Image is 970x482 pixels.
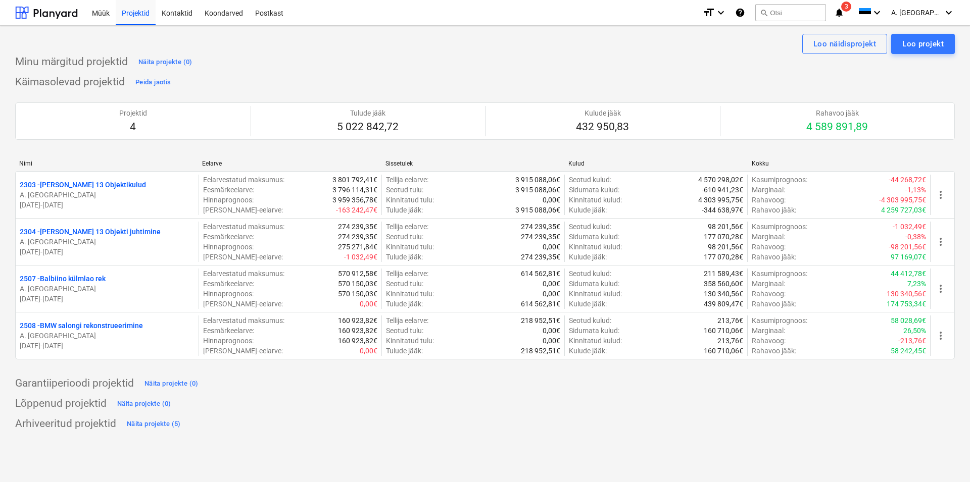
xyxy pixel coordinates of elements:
span: A. [GEOGRAPHIC_DATA] [891,9,942,17]
p: Kasumiprognoos : [752,222,807,232]
p: -1 032,49€ [893,222,926,232]
div: 2304 -[PERSON_NAME] 13 Objekti juhtimineA. [GEOGRAPHIC_DATA][DATE]-[DATE] [20,227,195,257]
p: Eesmärkeelarve : [203,279,254,289]
p: [DATE] - [DATE] [20,294,195,304]
p: Sidumata kulud : [569,279,619,289]
span: more_vert [935,236,947,248]
div: Sissetulek [385,160,560,167]
p: Käimasolevad projektid [15,75,125,89]
button: Peida jaotis [133,74,173,90]
p: 570 150,03€ [338,279,377,289]
p: A. [GEOGRAPHIC_DATA] [20,331,195,341]
p: Lõppenud projektid [15,397,107,411]
p: 58 242,45€ [891,346,926,356]
p: 44 412,78€ [891,269,926,279]
p: Rahavoog : [752,336,786,346]
p: -1 032,49€ [344,252,377,262]
p: Eesmärkeelarve : [203,326,254,336]
p: 218 952,51€ [521,315,560,326]
p: Seotud tulu : [386,326,423,336]
p: Tulude jääk [337,108,399,118]
p: 3 915 088,06€ [515,185,560,195]
p: 0,00€ [543,289,560,299]
p: Sidumata kulud : [569,185,619,195]
p: Kasumiprognoos : [752,175,807,185]
p: 614 562,81€ [521,269,560,279]
p: [PERSON_NAME]-eelarve : [203,299,283,309]
p: 211 589,43€ [704,269,743,279]
div: Nimi [19,160,194,167]
p: 274 239,35€ [521,252,560,262]
p: 274 239,35€ [338,222,377,232]
p: A. [GEOGRAPHIC_DATA] [20,284,195,294]
p: 0,00€ [360,346,377,356]
button: Näita projekte (0) [115,396,174,412]
p: 0,00€ [543,242,560,252]
p: Kulude jääk : [569,252,607,262]
p: 2304 - [PERSON_NAME] 13 Objekti juhtimine [20,227,161,237]
p: 0,00€ [543,326,560,336]
p: Garantiiperioodi projektid [15,377,134,391]
p: 274 239,35€ [338,232,377,242]
p: Projektid [119,108,147,118]
p: Kulude jääk : [569,205,607,215]
p: 218 952,51€ [521,346,560,356]
div: Näita projekte (0) [144,378,199,390]
p: 98 201,56€ [708,242,743,252]
p: 97 169,07€ [891,252,926,262]
p: -344 638,97€ [702,205,743,215]
p: Rahavoog : [752,195,786,205]
p: Eelarvestatud maksumus : [203,269,284,279]
p: 4 259 727,03€ [881,205,926,215]
p: 177 070,28€ [704,232,743,242]
p: 439 809,47€ [704,299,743,309]
i: Abikeskus [735,7,745,19]
p: Eesmärkeelarve : [203,232,254,242]
p: -1,13% [905,185,926,195]
p: 98 201,56€ [708,222,743,232]
p: Kinnitatud kulud : [569,289,622,299]
div: 2507 -Balbiino külmlao rekA. [GEOGRAPHIC_DATA][DATE]-[DATE] [20,274,195,304]
p: Rahavoo jääk [806,108,868,118]
p: Kinnitatud tulu : [386,242,434,252]
p: 432 950,83 [576,120,629,134]
p: A. [GEOGRAPHIC_DATA] [20,237,195,247]
p: 2303 - [PERSON_NAME] 13 Objektikulud [20,180,146,190]
i: format_size [703,7,715,19]
p: Eelarvestatud maksumus : [203,175,284,185]
p: [DATE] - [DATE] [20,247,195,257]
p: Rahavoog : [752,242,786,252]
p: Tellija eelarve : [386,222,428,232]
button: Näita projekte (5) [124,416,183,432]
p: [PERSON_NAME]-eelarve : [203,205,283,215]
p: -0,38% [905,232,926,242]
p: 4 303 995,75€ [698,195,743,205]
p: -163 242,47€ [336,205,377,215]
p: Minu märgitud projektid [15,55,128,69]
p: Marginaal : [752,185,785,195]
div: Loo näidisprojekt [813,37,876,50]
p: Eelarvestatud maksumus : [203,222,284,232]
p: 5 022 842,72 [337,120,399,134]
p: Rahavoo jääk : [752,299,796,309]
p: 174 753,34€ [887,299,926,309]
p: Tulude jääk : [386,252,423,262]
p: -213,76€ [898,336,926,346]
p: Sidumata kulud : [569,326,619,336]
p: 274 239,35€ [521,222,560,232]
div: Kokku [752,160,927,167]
p: Arhiveeritud projektid [15,417,116,431]
i: notifications [834,7,844,19]
button: Loo näidisprojekt [802,34,887,54]
button: Näita projekte (0) [136,54,195,70]
p: Kinnitatud tulu : [386,336,434,346]
p: Seotud kulud : [569,315,611,326]
p: Seotud kulud : [569,222,611,232]
p: 3 915 088,06€ [515,205,560,215]
p: 275 271,84€ [338,242,377,252]
p: 160 710,06€ [704,326,743,336]
p: -4 303 995,75€ [879,195,926,205]
p: 614 562,81€ [521,299,560,309]
p: Tellija eelarve : [386,315,428,326]
p: 570 912,58€ [338,269,377,279]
